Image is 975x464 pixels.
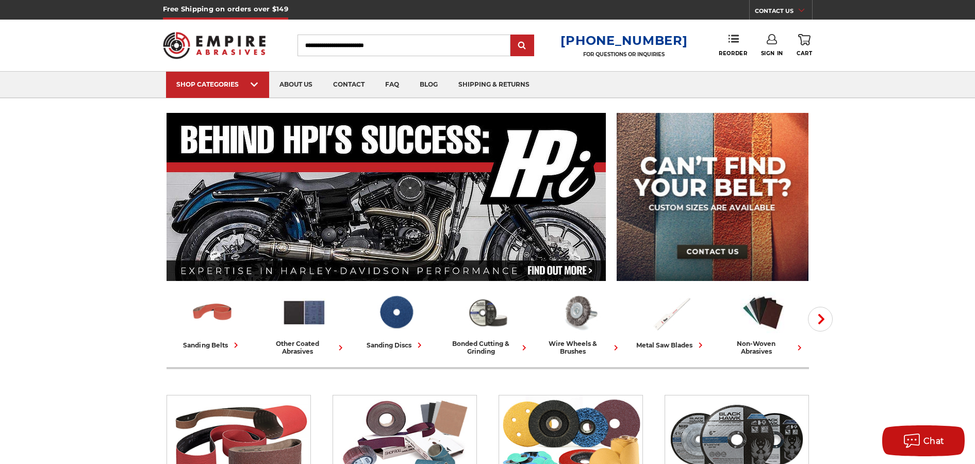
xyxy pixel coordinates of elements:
a: [PHONE_NUMBER] [560,33,687,48]
a: sanding discs [354,290,438,351]
a: wire wheels & brushes [538,290,621,355]
img: Banner for an interview featuring Horsepower Inc who makes Harley performance upgrades featured o... [167,113,606,281]
a: contact [323,72,375,98]
img: Sanding Belts [190,290,235,335]
div: bonded cutting & grinding [446,340,530,355]
a: non-woven abrasives [721,290,805,355]
button: Chat [882,425,965,456]
a: bonded cutting & grinding [446,290,530,355]
img: promo banner for custom belts. [617,113,808,281]
a: sanding belts [171,290,254,351]
a: other coated abrasives [262,290,346,355]
a: metal saw blades [630,290,713,351]
img: Non-woven Abrasives [740,290,786,335]
img: Other Coated Abrasives [282,290,327,335]
div: wire wheels & brushes [538,340,621,355]
img: Empire Abrasives [163,25,266,65]
div: sanding discs [367,340,425,351]
img: Bonded Cutting & Grinding [465,290,510,335]
a: Cart [797,34,812,57]
div: other coated abrasives [262,340,346,355]
img: Metal Saw Blades [649,290,694,335]
button: Next [808,307,833,332]
div: metal saw blades [636,340,706,351]
span: Chat [923,436,945,446]
p: FOR QUESTIONS OR INQUIRIES [560,51,687,58]
a: about us [269,72,323,98]
img: Sanding Discs [373,290,419,335]
img: Wire Wheels & Brushes [557,290,602,335]
a: Reorder [719,34,747,56]
a: CONTACT US [755,5,812,20]
span: Sign In [761,50,783,57]
span: Cart [797,50,812,57]
div: sanding belts [184,340,241,351]
a: shipping & returns [448,72,540,98]
span: Reorder [719,50,747,57]
a: faq [375,72,409,98]
div: SHOP CATEGORIES [176,80,259,88]
a: blog [409,72,448,98]
div: non-woven abrasives [721,340,805,355]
